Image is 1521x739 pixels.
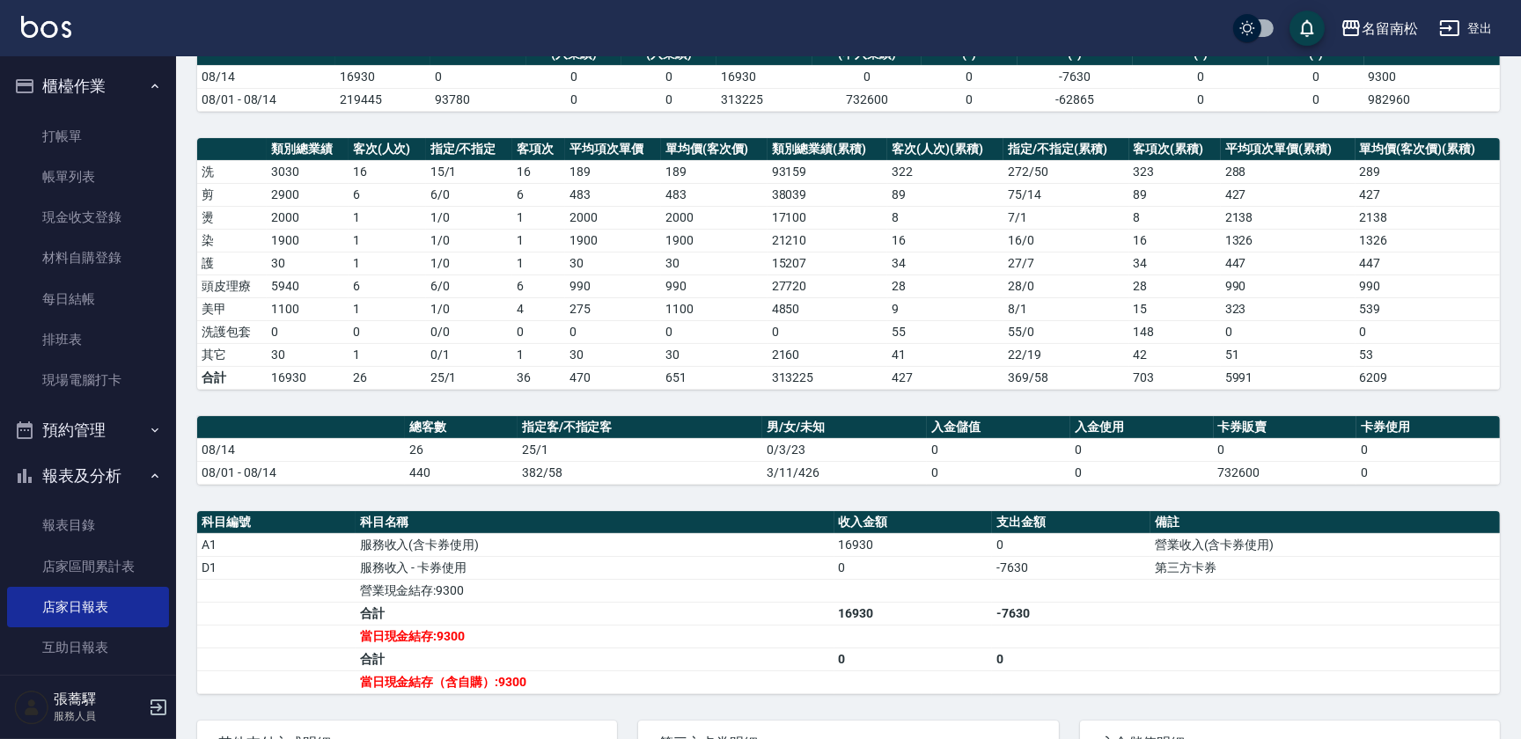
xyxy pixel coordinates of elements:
[1432,12,1500,45] button: 登出
[1129,206,1221,229] td: 8
[565,229,661,252] td: 1900
[267,274,349,297] td: 5940
[356,602,834,625] td: 合計
[197,183,267,206] td: 剪
[197,461,405,484] td: 08/01 - 08/14
[762,438,927,461] td: 0/3/23
[526,65,621,88] td: 0
[405,461,518,484] td: 440
[927,461,1070,484] td: 0
[565,183,661,206] td: 483
[1356,320,1500,343] td: 0
[356,648,834,670] td: 合計
[1221,252,1356,274] td: 447
[661,366,767,389] td: 651
[267,206,349,229] td: 2000
[1129,297,1221,320] td: 15
[834,602,993,625] td: 16930
[7,157,169,197] a: 帳單列表
[7,63,169,109] button: 櫃檯作業
[1003,138,1128,161] th: 指定/不指定(累積)
[21,16,71,38] img: Logo
[267,229,349,252] td: 1900
[1356,229,1500,252] td: 1326
[1003,320,1128,343] td: 55 / 0
[426,160,512,183] td: 15 / 1
[267,320,349,343] td: 0
[7,116,169,157] a: 打帳單
[426,229,512,252] td: 1 / 0
[1356,274,1500,297] td: 990
[1356,297,1500,320] td: 539
[356,579,834,602] td: 營業現金結存:9300
[1221,206,1356,229] td: 2138
[565,252,661,274] td: 30
[565,274,661,297] td: 990
[762,461,927,484] td: 3/11/426
[992,648,1150,670] td: 0
[349,206,426,229] td: 1
[1356,138,1500,161] th: 單均價(客次價)(累積)
[267,297,349,320] td: 1100
[197,65,335,88] td: 08/14
[661,229,767,252] td: 1900
[812,88,922,111] td: 732600
[1129,252,1221,274] td: 34
[7,546,169,587] a: 店家區間累計表
[768,343,888,366] td: 2160
[426,320,512,343] td: 0 / 0
[1221,138,1356,161] th: 平均項次單價(累積)
[812,65,922,88] td: 0
[1150,556,1500,579] td: 第三方卡券
[349,183,426,206] td: 6
[14,690,49,725] img: Person
[1356,206,1500,229] td: 2138
[356,670,834,693] td: 當日現金結存（含自購）:9300
[1129,229,1221,252] td: 16
[1003,206,1128,229] td: 7 / 1
[1129,138,1221,161] th: 客項次(累積)
[518,461,762,484] td: 382/58
[1129,366,1221,389] td: 703
[661,343,767,366] td: 30
[349,320,426,343] td: 0
[768,274,888,297] td: 27720
[267,183,349,206] td: 2900
[927,416,1070,439] th: 入金儲值
[54,708,143,724] p: 服務人員
[1356,343,1500,366] td: 53
[1003,274,1128,297] td: 28 / 0
[1356,252,1500,274] td: 447
[426,343,512,366] td: 0 / 1
[349,366,426,389] td: 26
[1003,229,1128,252] td: 16 / 0
[768,138,888,161] th: 類別總業績(累積)
[426,183,512,206] td: 6 / 0
[565,160,661,183] td: 189
[197,416,1500,485] table: a dense table
[992,602,1150,625] td: -7630
[661,297,767,320] td: 1100
[565,206,661,229] td: 2000
[426,206,512,229] td: 1 / 0
[1003,343,1128,366] td: 22 / 19
[356,625,834,648] td: 當日現金結存:9300
[197,297,267,320] td: 美甲
[267,160,349,183] td: 3030
[887,229,1003,252] td: 16
[992,533,1150,556] td: 0
[992,556,1150,579] td: -7630
[1214,461,1357,484] td: 732600
[349,138,426,161] th: 客次(人次)
[518,438,762,461] td: 25/1
[1070,438,1214,461] td: 0
[1003,366,1128,389] td: 369/58
[887,206,1003,229] td: 8
[518,416,762,439] th: 指定客/不指定客
[1003,297,1128,320] td: 8 / 1
[1356,160,1500,183] td: 289
[197,438,405,461] td: 08/14
[1129,274,1221,297] td: 28
[768,206,888,229] td: 17100
[349,297,426,320] td: 1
